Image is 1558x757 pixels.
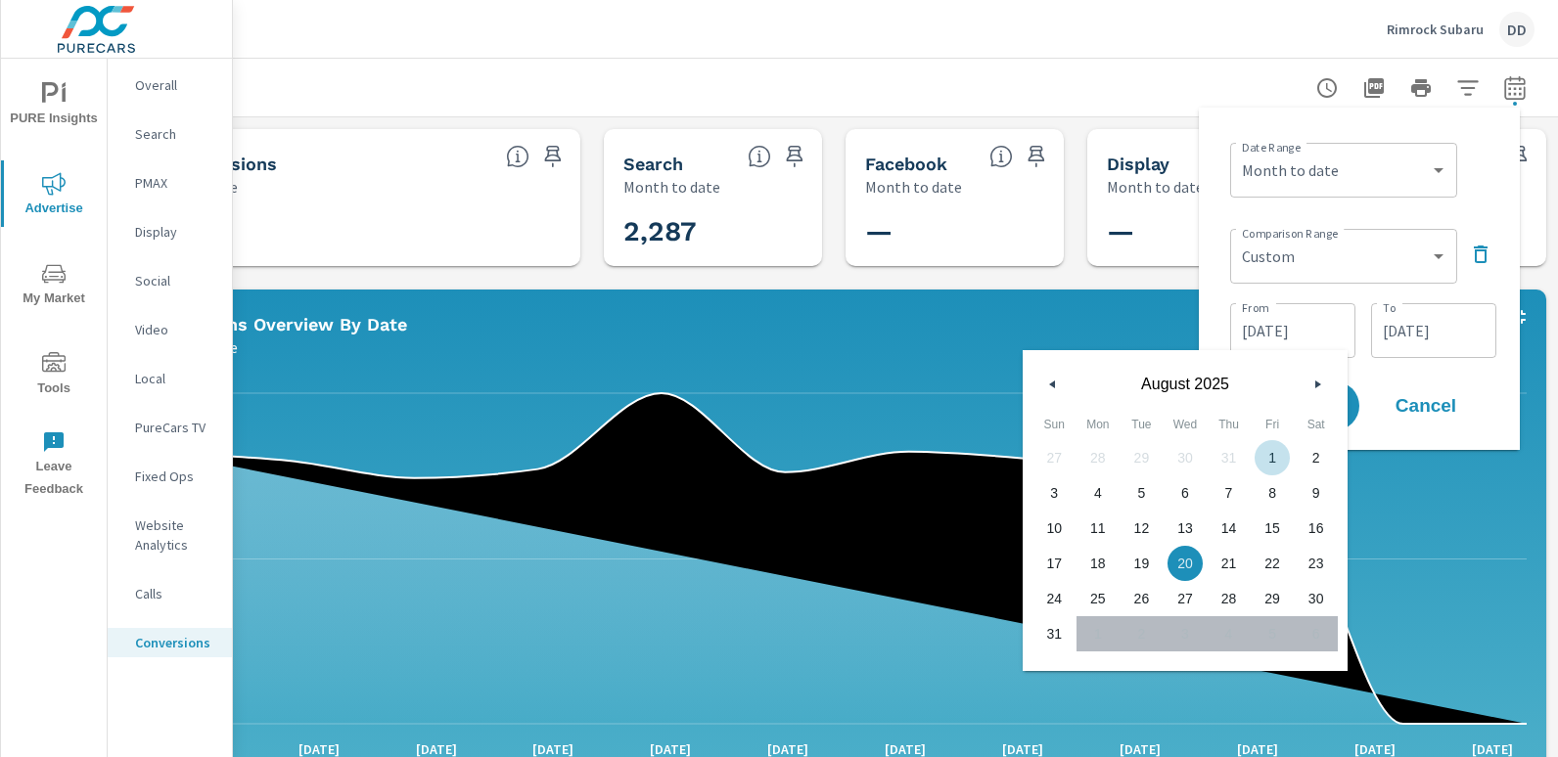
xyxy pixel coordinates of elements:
p: Social [135,271,216,290]
h5: Search [623,154,683,174]
p: Display [135,222,216,242]
div: Display [108,217,232,246]
p: Month to date [623,175,720,199]
h3: — [1107,215,1365,248]
span: 19 [1134,546,1150,581]
span: August 2025 [1068,376,1303,393]
button: 22 [1251,546,1295,581]
p: Search [135,124,216,144]
button: 14 [1207,511,1251,546]
button: 24 [1032,581,1077,616]
div: Conversions [108,628,232,657]
button: 5 [1120,475,1164,511]
div: PureCars TV [108,413,232,442]
span: 31 [1046,616,1062,651]
span: Search Conversions include Actions, Leads and Unmapped Conversions. [748,145,771,168]
span: 13 [1177,511,1193,546]
h5: Facebook [865,154,947,174]
span: Sun [1032,409,1077,440]
p: Conversions [135,633,216,652]
span: My Market [7,262,101,310]
span: Cancel [1387,397,1465,415]
p: PMAX [135,173,216,193]
span: 17 [1046,546,1062,581]
p: Video [135,320,216,339]
span: Thu [1207,409,1251,440]
button: 30 [1294,581,1338,616]
span: Sat [1294,409,1338,440]
span: Advertise [7,172,101,220]
button: 6 [1164,475,1208,511]
button: Select Date Range [1495,68,1535,108]
p: Website Analytics [135,515,216,555]
button: Apply Filters [1448,68,1488,108]
button: Cancel [1367,381,1485,430]
p: Overall [135,75,216,95]
span: 25 [1090,581,1106,616]
span: 27 [1177,581,1193,616]
button: 13 [1164,511,1208,546]
p: Rimrock Subaru [1387,21,1484,38]
p: PureCars TV [135,418,216,437]
span: 11 [1090,511,1106,546]
div: Local [108,364,232,393]
span: 28 [1221,581,1237,616]
button: 31 [1032,616,1077,651]
span: All Conversions include Actions, Leads and Unmapped Conversions [506,145,529,168]
h5: Conversions Overview By Date [141,314,407,334]
span: 3 [1050,475,1058,511]
button: 28 [1207,581,1251,616]
button: 3 [1032,475,1077,511]
div: PMAX [108,168,232,198]
span: All conversions reported from Facebook with duplicates filtered out [989,145,1013,168]
button: 20 [1164,546,1208,581]
button: 9 [1294,475,1338,511]
span: Fri [1251,409,1295,440]
button: 2 [1294,440,1338,475]
span: 10 [1046,511,1062,546]
span: PURE Insights [7,82,101,130]
span: Save this to your personalized report [779,141,810,172]
span: 8 [1268,475,1276,511]
button: 29 [1251,581,1295,616]
button: 17 [1032,546,1077,581]
p: Month to date [865,175,962,199]
span: 12 [1134,511,1150,546]
span: 6 [1181,475,1189,511]
h5: Display [1107,154,1169,174]
h3: — [865,215,1123,248]
h3: 2,287 [623,215,882,248]
button: 1 [1251,440,1295,475]
span: 9 [1312,475,1320,511]
span: 26 [1134,581,1150,616]
span: 14 [1221,511,1237,546]
button: "Export Report to PDF" [1354,68,1394,108]
span: Save this to your personalized report [537,141,569,172]
div: Overall [108,70,232,100]
p: Conversions [141,199,561,216]
p: Local [135,369,216,388]
button: 26 [1120,581,1164,616]
button: 10 [1032,511,1077,546]
span: 5 [1137,475,1145,511]
div: Website Analytics [108,511,232,559]
button: Print Report [1401,68,1441,108]
div: DD [1499,12,1535,47]
span: 7 [1225,475,1233,511]
span: Save this to your personalized report [1021,141,1052,172]
div: Calls [108,579,232,608]
button: 15 [1251,511,1295,546]
span: 15 [1264,511,1280,546]
h3: 2,287 [141,224,561,257]
button: 4 [1077,475,1121,511]
button: 27 [1164,581,1208,616]
span: 20 [1177,546,1193,581]
span: 21 [1221,546,1237,581]
span: 24 [1046,581,1062,616]
span: 29 [1264,581,1280,616]
button: 16 [1294,511,1338,546]
span: 22 [1264,546,1280,581]
button: 25 [1077,581,1121,616]
button: 18 [1077,546,1121,581]
span: 1 [1268,440,1276,475]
